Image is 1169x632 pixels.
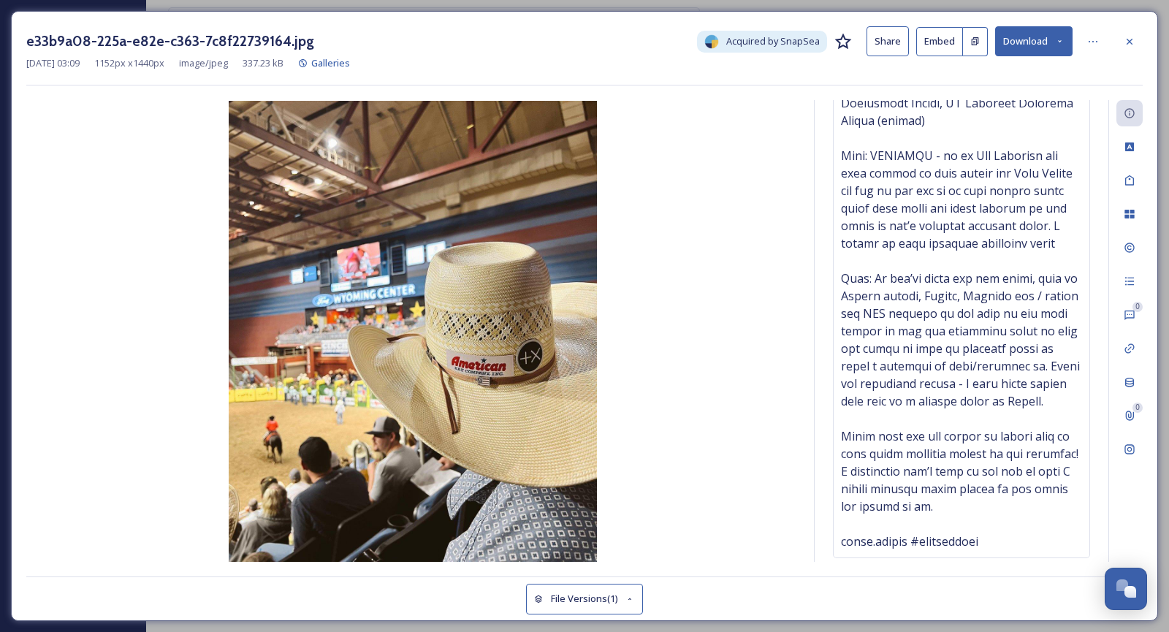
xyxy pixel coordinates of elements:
[526,584,643,614] button: File Versions(1)
[26,101,799,562] img: e33b9a08-225a-e82e-c363-7c8f22739164.jpg
[179,56,228,70] span: image/jpeg
[26,31,314,52] h3: e33b9a08-225a-e82e-c363-7c8f22739164.jpg
[995,26,1073,56] button: Download
[1132,403,1143,413] div: 0
[311,56,350,69] span: Galleries
[726,34,820,48] span: Acquired by SnapSea
[1105,568,1147,610] button: Open Chat
[916,27,963,56] button: Embed
[243,56,283,70] span: 337.23 kB
[1132,302,1143,312] div: 0
[704,34,719,49] img: snapsea-logo.png
[26,56,80,70] span: [DATE] 03:09
[94,56,164,70] span: 1152 px x 1440 px
[867,26,909,56] button: Share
